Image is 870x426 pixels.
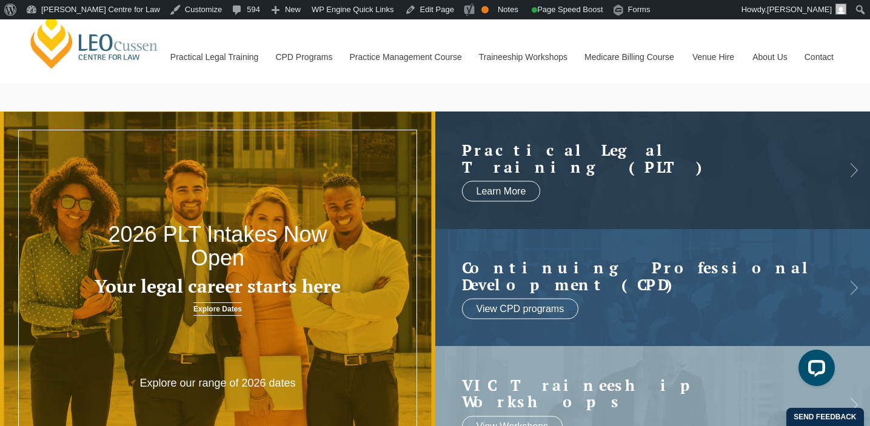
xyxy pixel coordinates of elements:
[193,302,242,316] a: Explore Dates
[462,299,579,319] a: View CPD programs
[743,31,795,83] a: About Us
[87,276,349,296] h3: Your legal career starts here
[87,222,349,270] h2: 2026 PLT Intakes Now Open
[27,13,161,70] a: [PERSON_NAME] Centre for Law
[130,376,304,390] p: Explore our range of 2026 dates
[470,31,575,83] a: Traineeship Workshops
[789,345,840,396] iframe: LiveChat chat widget
[481,6,489,13] div: OK
[462,259,820,293] h2: Continuing Professional Development (CPD)
[341,31,470,83] a: Practice Management Course
[795,31,843,83] a: Contact
[462,181,541,202] a: Learn More
[462,142,820,175] h2: Practical Legal Training (PLT)
[161,31,267,83] a: Practical Legal Training
[266,31,340,83] a: CPD Programs
[575,31,683,83] a: Medicare Billing Course
[767,5,832,14] span: [PERSON_NAME]
[462,259,820,293] a: Continuing ProfessionalDevelopment (CPD)
[462,142,820,175] a: Practical LegalTraining (PLT)
[683,31,743,83] a: Venue Hire
[462,376,820,410] a: VIC Traineeship Workshops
